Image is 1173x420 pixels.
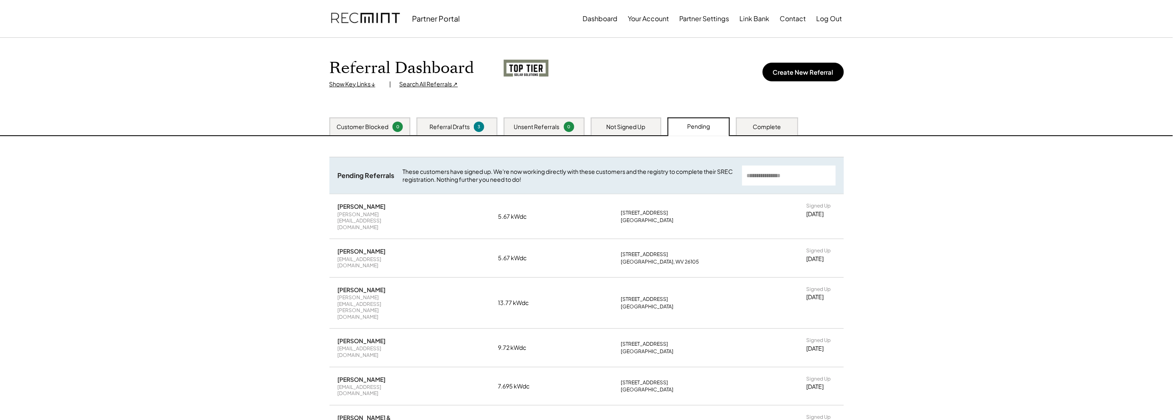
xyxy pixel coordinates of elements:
div: Not Signed Up [607,123,646,131]
button: Dashboard [583,10,618,27]
div: [STREET_ADDRESS] [621,341,668,347]
div: [DATE] [806,344,824,353]
div: [EMAIL_ADDRESS][DOMAIN_NAME] [338,256,417,269]
div: [GEOGRAPHIC_DATA], WV 26105 [621,259,699,265]
div: 9.72 kWdc [498,344,539,352]
div: 3 [475,124,483,130]
div: [PERSON_NAME] [338,286,386,293]
div: [STREET_ADDRESS] [621,210,668,216]
div: Signed Up [806,376,831,382]
div: Signed Up [806,203,831,209]
button: Link Bank [740,10,770,27]
img: top-tier-logo.png [503,59,549,77]
div: [EMAIL_ADDRESS][DOMAIN_NAME] [338,384,417,397]
div: Partner Portal [412,14,460,23]
div: Signed Up [806,247,831,254]
div: 7.695 kWdc [498,382,539,391]
div: 5.67 kWdc [498,254,539,262]
div: [PERSON_NAME] [338,376,386,383]
div: [GEOGRAPHIC_DATA] [621,348,674,355]
div: 0 [394,124,402,130]
div: [DATE] [806,383,824,391]
div: Pending Referrals [338,171,395,180]
button: Log Out [817,10,842,27]
div: Signed Up [806,286,831,293]
button: Contact [780,10,806,27]
div: [DATE] [806,210,824,218]
div: Signed Up [806,337,831,344]
div: Referral Drafts [429,123,470,131]
div: 0 [565,124,573,130]
div: Search All Referrals ↗ [400,80,458,88]
div: Complete [753,123,781,131]
div: [PERSON_NAME] [338,337,386,344]
div: Unsent Referrals [514,123,560,131]
h1: Referral Dashboard [329,59,474,78]
div: [PERSON_NAME] [338,203,386,210]
div: Show Key Links ↓ [329,80,381,88]
div: | [390,80,391,88]
button: Create New Referral [763,63,844,81]
div: 13.77 kWdc [498,299,539,307]
div: [EMAIL_ADDRESS][DOMAIN_NAME] [338,345,417,358]
div: [GEOGRAPHIC_DATA] [621,386,674,393]
div: Customer Blocked [337,123,388,131]
div: [PERSON_NAME][EMAIL_ADDRESS][PERSON_NAME][DOMAIN_NAME] [338,294,417,320]
div: [DATE] [806,255,824,263]
div: [DATE] [806,293,824,301]
div: [STREET_ADDRESS] [621,296,668,303]
button: Your Account [628,10,669,27]
div: [PERSON_NAME][EMAIL_ADDRESS][DOMAIN_NAME] [338,211,417,231]
div: [STREET_ADDRESS] [621,379,668,386]
img: recmint-logotype%403x.png [331,5,400,33]
div: 5.67 kWdc [498,212,539,221]
div: [GEOGRAPHIC_DATA] [621,303,674,310]
div: [GEOGRAPHIC_DATA] [621,217,674,224]
div: Pending [687,122,710,131]
div: [PERSON_NAME] [338,247,386,255]
div: [STREET_ADDRESS] [621,251,668,258]
div: These customers have signed up. We're now working directly with these customers and the registry ... [403,168,734,184]
button: Partner Settings [680,10,729,27]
